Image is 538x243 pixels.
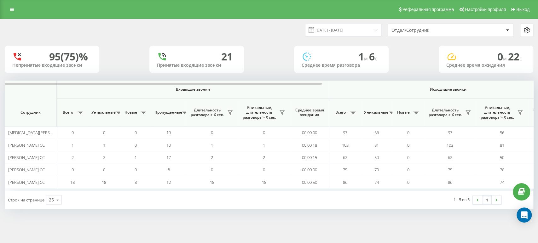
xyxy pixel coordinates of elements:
[8,197,44,203] span: Строк на странице
[135,155,137,160] span: 1
[448,167,452,172] span: 75
[290,176,329,188] td: 00:00:50
[479,105,515,120] span: Уникальные, длительность разговора > Х сек.
[290,139,329,151] td: 00:00:18
[374,155,379,160] span: 50
[508,50,522,63] span: 22
[211,167,213,172] span: 0
[263,142,265,148] span: 1
[166,155,171,160] span: 17
[103,142,105,148] span: 1
[500,130,504,135] span: 56
[241,105,277,120] span: Уникальные, длительность разговора > Х сек.
[374,179,379,185] span: 74
[135,142,137,148] span: 0
[72,130,74,135] span: 0
[342,142,349,148] span: 103
[135,179,137,185] span: 8
[60,110,76,115] span: Всего
[519,55,522,62] span: c
[402,7,454,12] span: Реферальная программа
[374,130,379,135] span: 56
[503,55,508,62] span: м
[166,142,171,148] span: 10
[49,51,88,63] div: 95 (75)%
[73,87,313,92] span: Входящие звонки
[211,142,213,148] span: 1
[407,142,409,148] span: 0
[374,142,379,148] span: 81
[103,155,105,160] span: 2
[103,167,105,172] span: 0
[263,167,265,172] span: 0
[12,63,92,68] div: Непринятые входящие звонки
[102,179,106,185] span: 18
[343,167,347,172] span: 75
[262,179,266,185] span: 18
[447,142,453,148] span: 103
[72,167,74,172] span: 0
[49,197,54,203] div: 25
[211,155,213,160] span: 2
[358,50,369,63] span: 1
[302,63,381,68] div: Среднее время разговора
[448,130,452,135] span: 97
[448,155,452,160] span: 62
[72,142,74,148] span: 1
[70,179,75,185] span: 18
[369,50,377,63] span: 6
[154,110,180,115] span: Пропущенные
[500,142,504,148] span: 81
[343,179,347,185] span: 86
[10,110,51,115] span: Сотрудник
[135,130,137,135] span: 0
[465,7,506,12] span: Настройки профиля
[516,7,529,12] span: Выход
[8,130,76,135] span: [MEDICAL_DATA][PERSON_NAME] CC
[497,50,508,63] span: 0
[295,108,324,117] span: Среднее время ожидания
[454,196,470,203] div: 1 - 5 из 5
[123,110,139,115] span: Новые
[189,108,225,117] span: Длительность разговора > Х сек.
[72,155,74,160] span: 2
[500,155,504,160] span: 50
[91,110,114,115] span: Уникальные
[8,155,45,160] span: [PERSON_NAME] CC
[168,167,170,172] span: 8
[375,55,377,62] span: c
[517,207,532,223] div: Open Intercom Messenger
[391,28,467,33] div: Отдел/Сотрудник
[210,179,214,185] span: 18
[103,130,105,135] span: 0
[333,110,348,115] span: Всего
[8,167,45,172] span: [PERSON_NAME] CC
[8,142,45,148] span: [PERSON_NAME] CC
[8,179,45,185] span: [PERSON_NAME] CC
[407,167,409,172] span: 0
[343,155,347,160] span: 62
[263,155,265,160] span: 2
[290,127,329,139] td: 00:00:00
[427,108,463,117] span: Длительность разговора > Х сек.
[374,167,379,172] span: 70
[500,167,504,172] span: 70
[263,130,265,135] span: 0
[135,167,137,172] span: 0
[482,195,492,204] a: 1
[407,130,409,135] span: 0
[448,179,452,185] span: 86
[166,130,171,135] span: 19
[396,110,411,115] span: Новые
[166,179,171,185] span: 12
[221,51,233,63] div: 21
[364,55,369,62] span: м
[343,130,347,135] span: 97
[211,130,213,135] span: 0
[500,179,504,185] span: 74
[290,164,329,176] td: 00:00:00
[364,110,387,115] span: Уникальные
[446,63,526,68] div: Среднее время ожидания
[290,151,329,164] td: 00:00:15
[407,179,409,185] span: 0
